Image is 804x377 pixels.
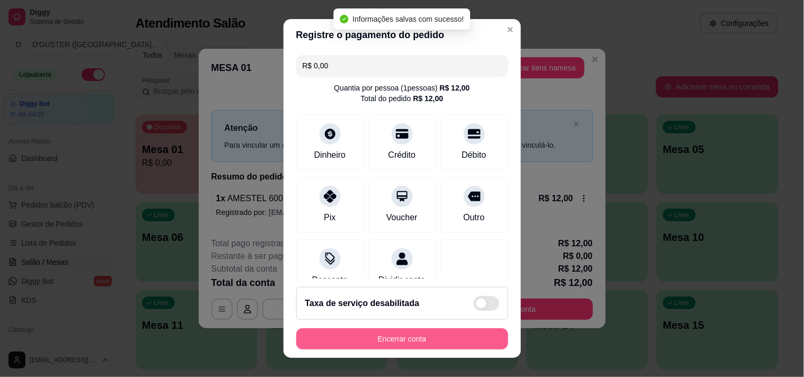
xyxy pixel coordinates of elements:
div: Total do pedido [361,93,444,104]
div: Voucher [386,211,418,224]
input: Ex.: hambúrguer de cordeiro [303,55,502,76]
div: Desconto [312,274,348,286]
div: Crédito [388,149,416,161]
div: R$ 12,00 [440,83,470,93]
div: Outro [463,211,484,224]
div: Quantia por pessoa ( 1 pessoas) [334,83,470,93]
button: Close [502,21,519,38]
div: Débito [462,149,486,161]
span: check-circle [340,15,348,23]
div: Pix [324,211,335,224]
div: Dividir conta [378,274,425,286]
button: Encerrar conta [296,328,508,349]
header: Registre o pagamento do pedido [284,19,521,51]
div: Dinheiro [314,149,346,161]
h2: Taxa de serviço desabilitada [305,297,420,310]
div: R$ 12,00 [413,93,444,104]
span: Informações salvas com sucesso! [352,15,464,23]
